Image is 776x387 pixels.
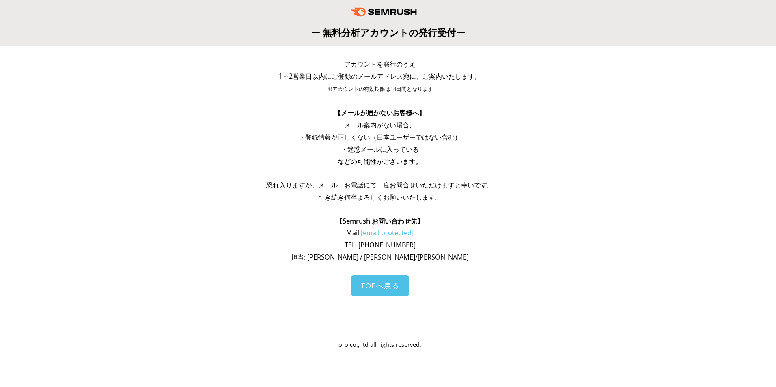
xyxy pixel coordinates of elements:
span: ※アカウントの有効期限は14日間となります [327,86,433,92]
span: メール案内がない場合、 [344,120,416,129]
a: [email protected] [361,228,414,237]
span: 【メールが届かないお客様へ】 [334,108,425,117]
span: などの可能性がございます。 [338,157,422,166]
span: 担当: [PERSON_NAME] / [PERSON_NAME]/[PERSON_NAME] [291,253,469,262]
span: TOPへ戻る [361,281,399,290]
span: アカウントを発行のうえ [344,60,416,69]
span: oro co., ltd all rights reserved. [338,341,421,348]
span: Mail: [346,228,414,237]
span: 引き続き何卒よろしくお願いいたします。 [318,193,442,202]
a: TOPへ戻る [351,275,409,296]
span: ー 無料分析アカウントの発行受付ー [311,26,465,39]
span: ・迷惑メールに入っている [341,145,419,154]
span: 【Semrush お問い合わせ先】 [336,217,424,226]
span: ・登録情報が正しくない（日本ユーザーではない含む） [299,133,461,142]
span: TEL: [PHONE_NUMBER] [345,241,416,249]
span: 恐れ入りますが、メール・お電話にて一度お問合せいただけますと幸いです。 [266,181,494,189]
span: 1～2営業日以内にご登録のメールアドレス宛に、ご案内いたします。 [279,72,481,81]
